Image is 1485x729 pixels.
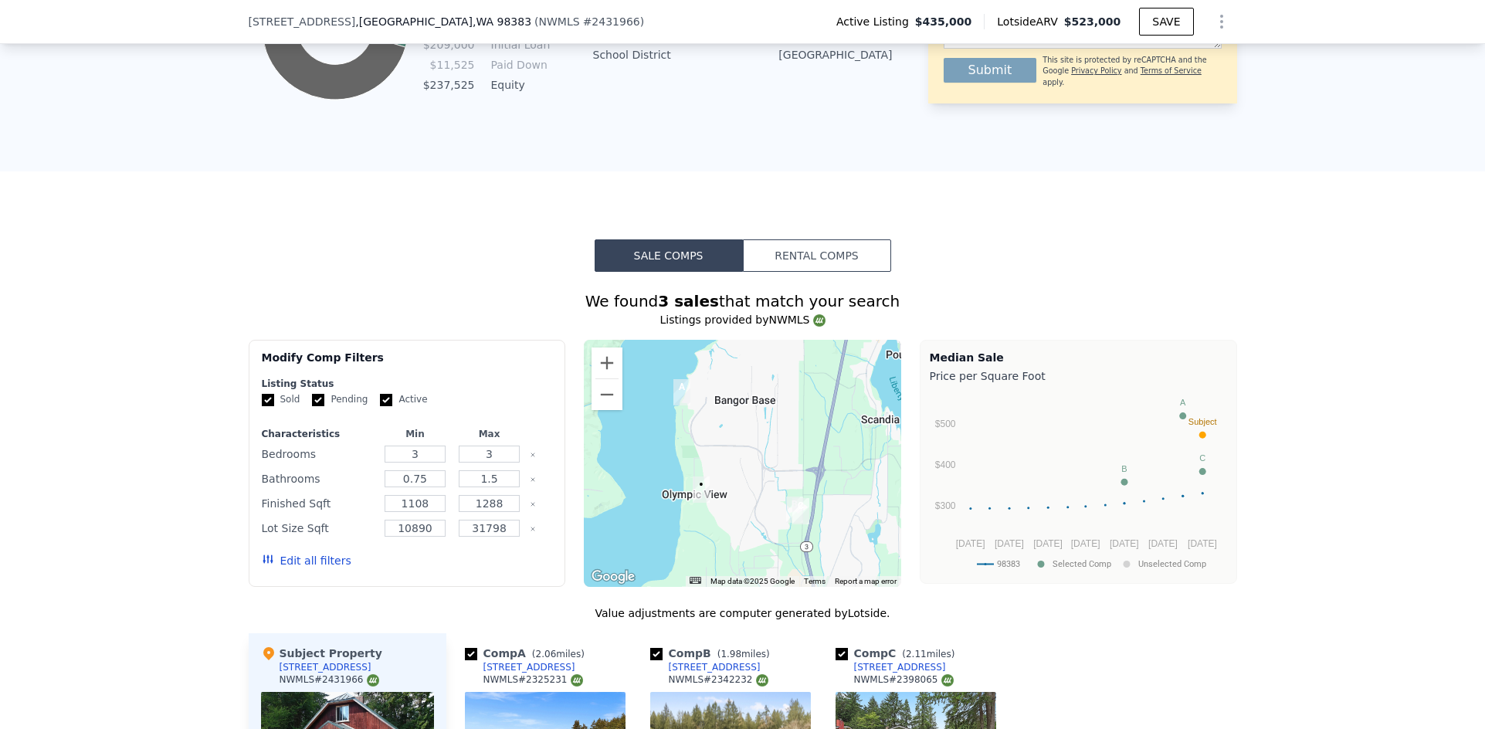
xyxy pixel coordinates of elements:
div: Value adjustments are computer generated by Lotside . [249,605,1237,621]
button: Zoom in [592,348,622,378]
div: School District [593,47,743,63]
div: NWMLS # 2431966 [280,673,379,687]
button: Submit [944,58,1037,83]
div: NWMLS # 2325231 [483,673,583,687]
div: [STREET_ADDRESS] [483,661,575,673]
div: Listings provided by NWMLS [249,312,1237,327]
button: Clear [530,476,536,483]
td: Initial Loan [488,36,558,53]
label: Sold [262,393,300,406]
div: Price per Square Foot [930,365,1227,387]
img: NWMLS Logo [756,674,768,687]
text: C [1199,453,1205,463]
text: [DATE] [994,538,1023,549]
div: Lot Size Sqft [262,517,375,539]
label: Active [380,393,427,406]
img: NWMLS Logo [571,674,583,687]
div: Comp C [836,646,961,661]
td: Paid Down [488,56,558,73]
div: 14101 Olympic View Rd NW [693,476,710,503]
div: 3200 NW Melody Ln [792,498,809,524]
img: NWMLS Logo [813,314,826,327]
span: $435,000 [915,14,972,29]
button: Keyboard shortcuts [690,577,700,584]
button: Show Options [1206,6,1237,37]
input: Sold [262,394,274,406]
div: [STREET_ADDRESS] [280,661,371,673]
text: B [1121,464,1127,473]
span: , WA 98383 [473,15,531,28]
text: $400 [934,459,955,470]
a: Report a map error [835,577,897,585]
div: Median Sale [930,350,1227,365]
div: 3370 NW Melody Ln [786,497,803,523]
div: ( ) [534,14,644,29]
text: [DATE] [1109,538,1138,549]
div: [STREET_ADDRESS] [669,661,761,673]
strong: 3 sales [658,292,719,310]
span: , [GEOGRAPHIC_DATA] [355,14,531,29]
div: Comp B [650,646,776,661]
span: ( miles) [896,649,961,659]
text: A [1180,398,1186,407]
text: 98383 [997,559,1020,569]
span: ( miles) [526,649,591,659]
button: Rental Comps [743,239,891,272]
text: [DATE] [1188,538,1217,549]
a: [STREET_ADDRESS] [465,661,575,673]
div: Modify Comp Filters [262,350,553,378]
text: $300 [934,500,955,511]
span: Lotside ARV [997,14,1063,29]
div: Listing Status [262,378,553,390]
div: We found that match your search [249,290,1237,312]
img: NWMLS Logo [367,674,379,687]
img: NWMLS Logo [941,674,954,687]
div: Bedrooms [262,443,375,465]
input: Pending [312,394,324,406]
button: Sale Comps [595,239,743,272]
span: [STREET_ADDRESS] [249,14,356,29]
a: Privacy Policy [1071,66,1121,75]
td: Equity [488,76,558,93]
text: $500 [934,419,955,429]
div: Bathrooms [262,468,375,490]
button: Clear [530,452,536,458]
td: $209,000 [422,36,476,53]
div: NWMLS # 2342232 [669,673,768,687]
div: Characteristics [262,428,375,440]
svg: A chart. [930,387,1227,580]
input: Active [380,394,392,406]
div: [GEOGRAPHIC_DATA] [743,47,893,63]
div: Subject Property [261,646,382,661]
span: $523,000 [1064,15,1121,28]
span: NWMLS [539,15,580,28]
div: Min [381,428,449,440]
div: Comp A [465,646,591,661]
div: Max [456,428,524,440]
button: Clear [530,526,536,532]
text: [DATE] [1148,538,1178,549]
span: # 2431966 [583,15,640,28]
div: This site is protected by reCAPTCHA and the Google and apply. [1043,55,1221,88]
div: [STREET_ADDRESS] [854,661,946,673]
text: Unselected Comp [1138,559,1206,569]
span: 2.11 [906,649,927,659]
button: SAVE [1139,8,1193,36]
img: Google [588,567,639,587]
td: $237,525 [422,76,476,93]
a: Open this area in Google Maps (opens a new window) [588,567,639,587]
text: Subject [1188,417,1216,426]
span: Map data ©2025 Google [710,577,795,585]
text: [DATE] [1070,538,1100,549]
a: Terms of Service [1141,66,1202,75]
button: Edit all filters [262,553,351,568]
label: Pending [312,393,368,406]
a: Terms (opens in new tab) [804,577,826,585]
span: 2.06 [536,649,557,659]
text: [DATE] [955,538,985,549]
span: ( miles) [711,649,776,659]
text: [DATE] [1033,538,1063,549]
button: Clear [530,501,536,507]
a: [STREET_ADDRESS] [836,661,946,673]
